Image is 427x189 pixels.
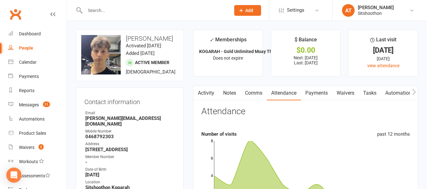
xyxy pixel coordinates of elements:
strong: Number of visits [201,131,237,137]
span: 2 [39,144,44,150]
div: Mobile Number [85,128,175,134]
div: $0.00 [277,47,335,54]
a: Workouts [8,155,67,169]
div: Date of Birth [85,167,175,173]
time: Added [DATE] [126,50,155,56]
div: $ Balance [295,36,317,47]
a: Waivers [332,86,359,100]
a: Comms [241,86,267,100]
div: Workouts [19,159,38,164]
a: Attendance [267,86,301,100]
div: Product Sales [19,131,46,136]
p: Next: [DATE] Last: [DATE] [277,55,335,65]
div: Messages [19,102,39,107]
a: Automations [8,112,67,126]
a: Automations [381,86,418,100]
div: Sitshoothon [358,10,394,16]
h3: Contact information [84,96,175,105]
div: [PERSON_NAME] [358,5,394,10]
div: past 12 months [377,130,410,138]
div: Automations [19,116,45,121]
img: image1700803736.png [81,35,121,74]
button: Add [234,5,261,16]
strong: KOGARAH - Gold Unlimited Muay Thai [199,49,276,54]
strong: [PERSON_NAME][EMAIL_ADDRESS][DOMAIN_NAME] [85,115,175,127]
span: Does not expire [213,56,243,61]
a: People [8,41,67,55]
div: Open Intercom Messenger [6,168,21,183]
div: Address [85,141,175,147]
i: ✓ [210,37,214,43]
a: Payments [8,69,67,84]
a: Clubworx [8,6,23,22]
div: Location [85,179,175,185]
a: Calendar [8,55,67,69]
div: People [19,45,33,50]
div: Calendar [19,60,37,65]
span: 11 [43,102,50,107]
a: Waivers 2 [8,140,67,155]
strong: [DATE] [85,172,175,178]
div: Memberships [210,36,247,47]
a: Product Sales [8,126,67,140]
div: AT [342,4,355,17]
div: [DATE] [354,55,412,62]
div: Email [85,110,175,116]
span: Settings [287,3,304,17]
a: view attendance [367,63,400,68]
span: Active member [135,60,169,65]
a: Notes [219,86,241,100]
div: Last visit [370,36,396,47]
span: [DEMOGRAPHIC_DATA] [126,69,175,75]
a: Activity [193,86,219,100]
a: Assessments [8,169,67,183]
div: Payments [19,74,39,79]
strong: - [85,159,175,165]
div: Reports [19,88,34,93]
div: Dashboard [19,31,41,36]
a: Payments [301,86,332,100]
strong: 0468792303 [85,134,175,139]
strong: [STREET_ADDRESS] [85,147,175,152]
time: Activated [DATE] [126,43,161,49]
a: Tasks [359,86,381,100]
div: Member Number [85,154,175,160]
h3: Attendance [201,107,245,116]
a: Messages 11 [8,98,67,112]
input: Search... [83,6,226,15]
a: Reports [8,84,67,98]
span: Add [245,8,253,13]
h3: [PERSON_NAME] [81,35,178,42]
div: Waivers [19,145,34,150]
a: Dashboard [8,27,67,41]
div: [DATE] [354,47,412,54]
div: Assessments [19,173,50,178]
